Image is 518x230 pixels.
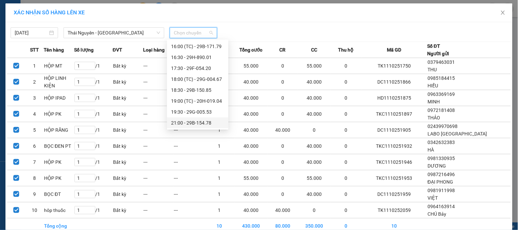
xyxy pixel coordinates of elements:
td: Bất kỳ [113,122,143,138]
b: GỬI : VP [PERSON_NAME] [9,46,119,58]
div: 18:00 (TC) - 29G-004.67 [171,75,224,83]
span: Mã GD [387,46,401,54]
div: Số ĐT Người gửi [427,42,449,57]
td: --- [143,138,173,154]
span: 0987216496 [428,172,455,177]
span: Thu hộ [338,46,354,54]
span: DƯƠNG [428,163,446,169]
td: 55.000 [235,58,267,74]
span: CR [280,46,286,54]
td: 0 [267,154,298,170]
td: 1 [204,138,235,154]
span: XÁC NHẬN SỐ HÀNG LÊN XE [14,9,85,16]
span: Tổng cước [239,46,262,54]
td: Bất kỳ [113,154,143,170]
span: THU [428,67,437,72]
td: 40.000 [235,154,267,170]
span: THẢO [428,115,440,120]
span: 0972181408 [428,107,455,113]
span: STT [30,46,39,54]
td: / 1 [74,138,113,154]
div: 16:30 - 29H-890.01 [171,54,224,61]
td: DC1110251959 [361,186,427,202]
td: TK1110252059 [361,202,427,218]
td: --- [143,154,173,170]
td: 8 [26,170,44,186]
td: 0 [331,202,361,218]
td: TKC1110251953 [361,170,427,186]
td: Bất kỳ [113,138,143,154]
td: / 1 [74,202,113,218]
td: 1 [204,154,235,170]
td: --- [173,202,204,218]
td: --- [143,74,173,90]
td: 0 [331,154,361,170]
td: 0 [331,106,361,122]
td: / 1 [74,154,113,170]
td: / 1 [74,122,113,138]
td: TKC1110251946 [361,154,427,170]
input: 11/10/2025 [15,29,48,37]
td: --- [143,202,173,218]
td: 0 [331,58,361,74]
td: 0 [298,202,331,218]
span: LABO [GEOGRAPHIC_DATA] [428,131,487,136]
td: HỘP PK [44,154,74,170]
span: 0964163914 [428,204,455,209]
td: Bất kỳ [113,202,143,218]
td: 0 [331,138,361,154]
td: 1 [204,202,235,218]
td: 40.000 [298,90,331,106]
td: DC1110251905 [361,122,427,138]
td: --- [173,138,204,154]
span: Số lượng [74,46,94,54]
td: 0 [267,58,298,74]
span: 0981911998 [428,188,455,193]
td: 0 [331,74,361,90]
td: Bất kỳ [113,106,143,122]
td: 40.000 [235,90,267,106]
td: Bất kỳ [113,170,143,186]
div: 21:00 - 29B-154.78 [171,119,224,127]
td: / 1 [74,170,113,186]
td: --- [143,90,173,106]
td: 5 [26,122,44,138]
span: VIỆT [428,195,438,201]
li: 271 - [PERSON_NAME] - [GEOGRAPHIC_DATA] - [GEOGRAPHIC_DATA] [64,17,285,25]
td: 9 [26,186,44,202]
td: 0 [331,122,361,138]
td: 0 [267,90,298,106]
td: BỌC ĐT [44,186,74,202]
td: Bất kỳ [113,74,143,90]
td: 40.000 [298,106,331,122]
td: 1 [204,122,235,138]
td: HỘP LINH KIỆN [44,74,74,90]
td: 10 [26,202,44,218]
td: / 1 [74,106,113,122]
td: 40.000 [235,138,267,154]
td: 2 [26,74,44,90]
span: CHÚ Bảy [428,211,446,217]
span: Tên hàng [44,46,64,54]
td: --- [143,106,173,122]
td: 1 [204,170,235,186]
td: TKC1110251932 [361,138,427,154]
td: 0 [267,74,298,90]
td: HỘP PK [44,106,74,122]
span: CC [311,46,317,54]
td: --- [173,170,204,186]
div: 19:00 (TC) - 20H-019.04 [171,97,224,105]
td: 0 [267,106,298,122]
span: 0379463031 [428,59,455,65]
td: 40.000 [298,186,331,202]
td: 40.000 [235,74,267,90]
td: 0 [331,170,361,186]
td: 3 [26,90,44,106]
td: 55.000 [298,58,331,74]
td: hôp thuốc [44,202,74,218]
td: 40.000 [298,154,331,170]
div: 16:00 (TC) - 29B-171.79 [171,43,224,50]
td: HỘP MT [44,58,74,74]
span: 02439970698 [428,124,458,129]
td: --- [143,58,173,74]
